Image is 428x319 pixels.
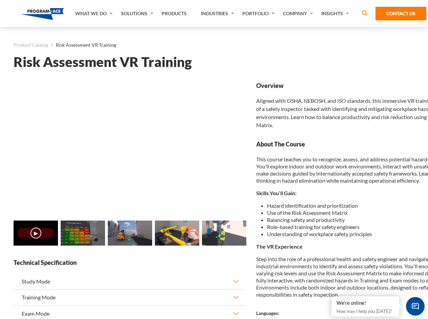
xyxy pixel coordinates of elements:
[108,221,152,246] img: Risk Assessment VR Training - Preview 2
[21,8,64,20] img: Program-Ace
[61,221,105,246] img: Risk Assessment VR Training - Preview 1
[14,290,245,305] button: Training Mode
[14,221,58,246] img: Risk Assessment VR Training - Video 0
[155,221,199,246] img: Risk Assessment VR Training - Preview 3
[30,228,41,238] button: ▶
[48,41,116,49] li: Risk Assessment VR Training
[337,307,394,315] p: How may I help you [DATE]?
[202,221,246,246] img: Risk Assessment VR Training - Preview 4
[14,274,245,289] button: Study Mode
[256,310,279,316] strong: Languages:
[14,258,245,267] strong: Technical Specification
[406,297,425,316] span: Chat Widget
[375,7,426,20] a: Contact Us
[14,82,245,212] iframe: Risk Assessment VR Training - Video 0
[337,300,394,306] div: We're online!
[14,41,48,49] a: Product Catalog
